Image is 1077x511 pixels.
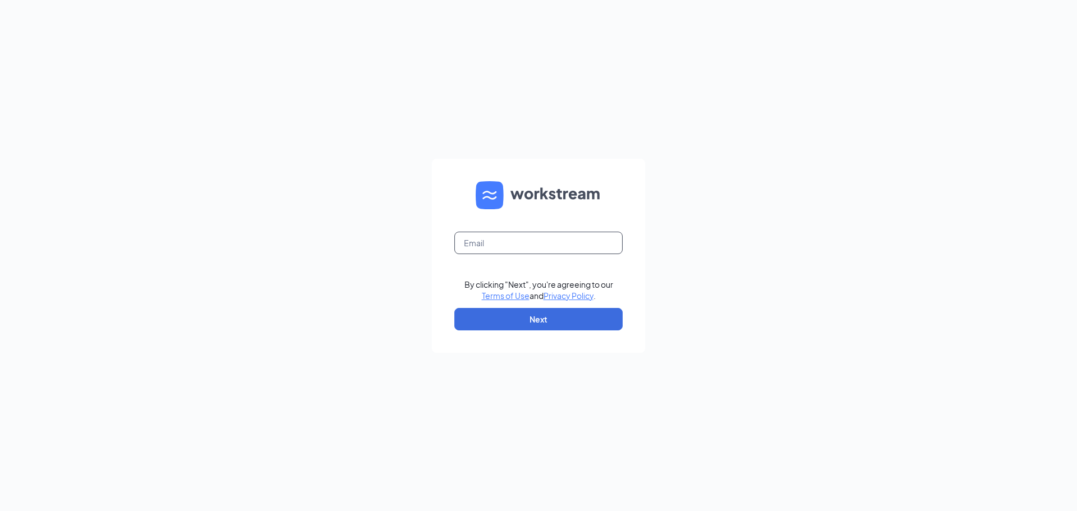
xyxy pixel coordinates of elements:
[482,291,530,301] a: Terms of Use
[464,279,613,301] div: By clicking "Next", you're agreeing to our and .
[454,232,623,254] input: Email
[544,291,593,301] a: Privacy Policy
[476,181,601,209] img: WS logo and Workstream text
[454,308,623,330] button: Next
